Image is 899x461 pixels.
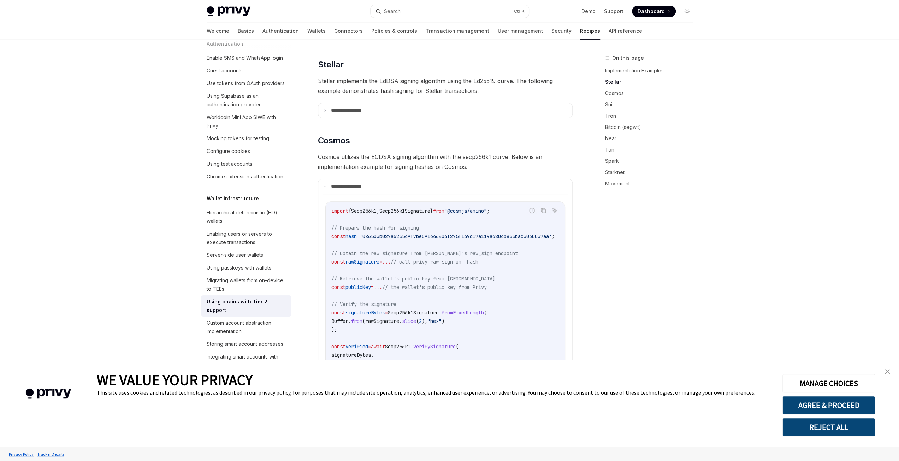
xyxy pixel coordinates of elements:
span: , [377,208,379,214]
img: close banner [885,369,890,374]
span: . [348,318,351,324]
span: "@cosmjs/amino" [444,208,487,214]
img: company logo [11,378,86,409]
span: Secp256k1 [385,343,410,350]
span: ( [416,318,419,324]
button: Ask AI [550,206,559,215]
a: Stellar [605,76,698,88]
a: Demo [581,8,596,15]
a: Sui [605,99,698,110]
span: Buffer [331,318,348,324]
span: Ctrl K [514,8,525,14]
div: Server-side user wallets [207,251,263,259]
a: Welcome [207,23,229,40]
a: Policies & controls [371,23,417,40]
div: Using passkeys with wallets [207,264,271,272]
div: Search... [384,7,404,16]
a: Starknet [605,167,698,178]
a: Ton [605,144,698,155]
span: from [351,318,362,324]
span: hash [345,233,357,240]
span: ... [382,259,391,265]
span: . [439,309,442,316]
button: Copy the contents from the code block [539,206,548,215]
div: Worldcoin Mini App SIWE with Privy [207,113,287,130]
span: . [410,343,413,350]
span: // Obtain the raw signature from [PERSON_NAME]'s raw_sign endpoint [331,250,518,256]
div: Configure cookies [207,147,250,155]
div: Use tokens from OAuth providers [207,79,285,88]
a: Guest accounts [201,64,291,77]
a: Near [605,133,698,144]
span: ( [484,309,487,316]
span: // Verify the signature [331,301,396,307]
a: Implementation Examples [605,65,698,76]
span: Stellar implements the EdDSA signing algorithm using the Ed25519 curve. The following example dem... [318,76,573,96]
a: Authentication [262,23,299,40]
span: 2 [419,318,422,324]
button: Report incorrect code [527,206,537,215]
a: Tracker Details [35,448,66,460]
span: const [331,343,345,350]
a: Using passkeys with wallets [201,261,291,274]
a: Cosmos [605,88,698,99]
h5: Wallet infrastructure [207,194,259,203]
span: // call privy raw_sign on `hash` [391,259,481,265]
a: Transaction management [426,23,489,40]
span: ; [487,208,490,214]
span: await [371,343,385,350]
div: This site uses cookies and related technologies, as described in our privacy policy, for purposes... [97,389,772,396]
div: Using chains with Tier 2 support [207,297,287,314]
a: Integrating smart accounts with wagmi [201,350,291,372]
img: light logo [207,6,250,16]
a: Security [551,23,572,40]
span: const [331,284,345,290]
a: Enabling users or servers to execute transactions [201,227,291,249]
span: On this page [612,54,644,62]
span: Secp256k1 [351,208,377,214]
a: Server-side user wallets [201,249,291,261]
div: Hierarchical deterministic (HD) wallets [207,208,287,225]
a: Using Supabase as an authentication provider [201,90,291,111]
span: "hex" [427,318,442,324]
a: Tron [605,110,698,122]
span: rawSignature [345,259,379,265]
span: ( [456,343,459,350]
span: publicKey [345,284,371,290]
a: Worldcoin Mini App SIWE with Privy [201,111,291,132]
div: Enabling users or servers to execute transactions [207,230,287,247]
span: ( [362,318,365,324]
span: ) [442,318,444,324]
span: Secp256k1Signature [379,208,430,214]
span: Cosmos [318,135,350,146]
a: Using test accounts [201,158,291,170]
div: Storing smart account addresses [207,340,283,348]
a: Hierarchical deterministic (HD) wallets [201,206,291,227]
span: const [331,259,345,265]
a: Basics [238,23,254,40]
div: Using Supabase as an authentication provider [207,92,287,109]
a: Mocking tokens for testing [201,132,291,145]
div: Custom account abstraction implementation [207,319,287,336]
a: API reference [609,23,642,40]
span: Dashboard [638,8,665,15]
button: MANAGE CHOICES [782,374,875,392]
span: // Retrieve the wallet's public key from [GEOGRAPHIC_DATA] [331,276,495,282]
a: Support [604,8,623,15]
a: Storing smart account addresses [201,338,291,350]
span: ); [331,326,337,333]
a: Using chains with Tier 2 support [201,295,291,317]
a: Chrome extension authentication [201,170,291,183]
span: . [399,318,402,324]
span: const [331,233,345,240]
span: = [385,309,388,316]
span: } [430,208,433,214]
button: Toggle dark mode [681,6,693,17]
div: Migrating wallets from on-device to TEEs [207,276,287,293]
span: signatureBytes [345,309,385,316]
a: Wallets [307,23,326,40]
button: REJECT ALL [782,418,875,436]
span: ... [374,284,382,290]
span: fromFixedLength [442,309,484,316]
a: Recipes [580,23,600,40]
